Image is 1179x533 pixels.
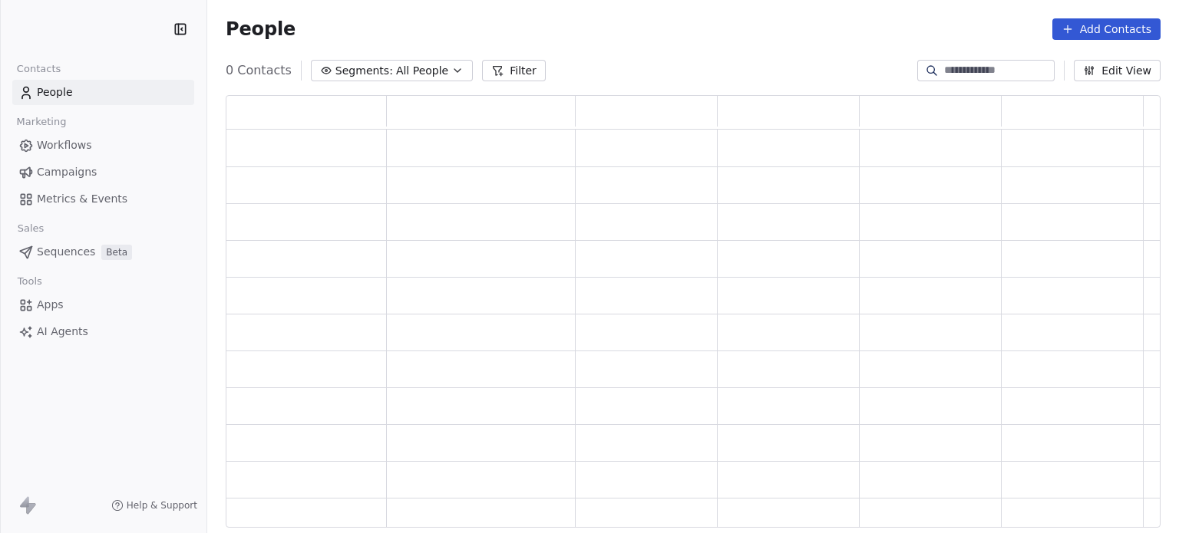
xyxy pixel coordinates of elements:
span: Apps [37,297,64,313]
span: Sequences [37,244,95,260]
span: Sales [11,217,51,240]
span: Campaigns [37,164,97,180]
span: 0 Contacts [226,61,292,80]
span: Segments: [335,63,393,79]
a: Campaigns [12,160,194,185]
span: People [226,18,296,41]
span: Marketing [10,110,73,133]
span: Metrics & Events [37,191,127,207]
a: Metrics & Events [12,186,194,212]
a: AI Agents [12,319,194,344]
a: Help & Support [111,499,197,512]
a: SequencesBeta [12,239,194,265]
span: Help & Support [127,499,197,512]
span: All People [396,63,448,79]
button: Edit View [1074,60,1161,81]
span: Workflows [37,137,92,153]
span: Tools [11,270,48,293]
a: Workflows [12,133,194,158]
span: People [37,84,73,100]
a: Apps [12,292,194,317]
span: AI Agents [37,324,88,340]
button: Filter [482,60,546,81]
button: Add Contacts [1052,18,1161,40]
a: People [12,80,194,105]
span: Beta [101,245,132,260]
span: Contacts [10,58,68,81]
